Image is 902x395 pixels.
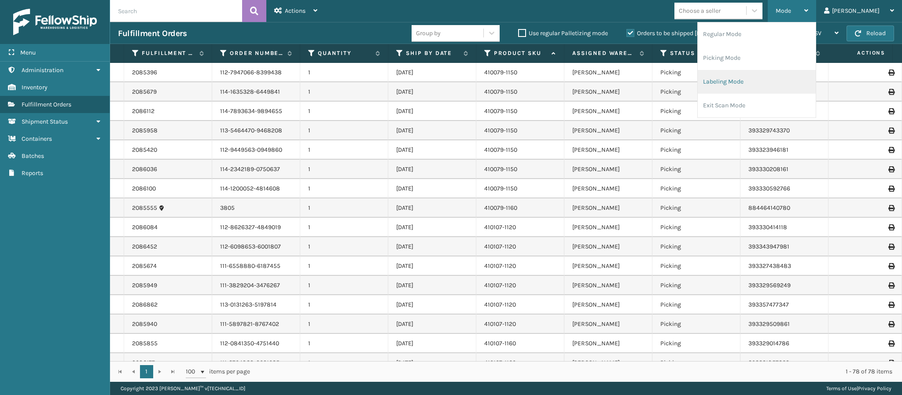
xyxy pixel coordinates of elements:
[748,340,789,347] a: 393329014786
[212,218,300,237] td: 112-8626327-4849019
[300,82,388,102] td: 1
[212,140,300,160] td: 112-9449563-0949860
[212,63,300,82] td: 112-7947066-8399438
[132,68,157,77] a: 2085396
[132,339,158,348] a: 2085855
[22,135,52,143] span: Containers
[564,82,652,102] td: [PERSON_NAME]
[300,334,388,353] td: 1
[22,169,43,177] span: Reports
[826,385,857,391] a: Terms of Use
[494,49,547,57] label: Product SKU
[300,276,388,295] td: 1
[388,179,476,198] td: [DATE]
[388,82,476,102] td: [DATE]
[698,46,816,70] li: Picking Mode
[484,243,516,250] a: 410107-1120
[888,128,894,134] i: Print Label
[22,152,44,160] span: Batches
[388,315,476,334] td: [DATE]
[888,224,894,230] i: Print Label
[484,127,517,134] a: 410079-1150
[406,49,459,57] label: Ship By Date
[572,49,635,57] label: Assigned Warehouse
[679,6,721,15] div: Choose a seller
[564,353,652,373] td: [PERSON_NAME]
[300,218,388,237] td: 1
[484,282,516,289] a: 410107-1120
[300,63,388,82] td: 1
[829,46,891,60] span: Actions
[388,256,476,276] td: [DATE]
[132,242,157,251] a: 2086452
[564,218,652,237] td: [PERSON_NAME]
[484,69,517,76] a: 410079-1150
[388,218,476,237] td: [DATE]
[212,295,300,315] td: 113-0131263-5197814
[698,94,816,117] li: Exit Scan Mode
[132,126,158,135] a: 2085958
[22,84,48,91] span: Inventory
[652,160,740,179] td: Picking
[388,237,476,256] td: [DATE]
[652,82,740,102] td: Picking
[212,198,300,218] td: 3805
[300,237,388,256] td: 1
[22,101,71,108] span: Fulfillment Orders
[484,262,516,270] a: 410107-1120
[212,334,300,353] td: 112-0841350-4751440
[484,301,516,308] a: 410107-1120
[888,360,894,366] i: Print Label
[518,29,608,37] label: Use regular Palletizing mode
[388,160,476,179] td: [DATE]
[484,340,516,347] a: 410107-1160
[748,301,789,308] a: 393357477347
[564,334,652,353] td: [PERSON_NAME]
[776,7,791,15] span: Mode
[484,107,517,115] a: 410079-1150
[652,218,740,237] td: Picking
[318,49,371,57] label: Quantity
[748,243,789,250] a: 393343947981
[132,223,158,232] a: 2086084
[132,300,158,309] a: 2086862
[212,276,300,295] td: 111-3829204-3476267
[388,276,476,295] td: [DATE]
[300,353,388,373] td: 1
[484,320,516,328] a: 410107-1120
[142,49,195,57] label: Fulfillment Order Id
[564,256,652,276] td: [PERSON_NAME]
[13,9,97,35] img: logo
[300,140,388,160] td: 1
[888,321,894,327] i: Print Label
[132,358,155,367] a: 2086177
[888,108,894,114] i: Print Label
[388,121,476,140] td: [DATE]
[212,315,300,334] td: 111-5897821-8767402
[388,102,476,121] td: [DATE]
[118,28,187,39] h3: Fulfillment Orders
[564,160,652,179] td: [PERSON_NAME]
[230,49,283,57] label: Order Number
[300,102,388,121] td: 1
[285,7,306,15] span: Actions
[132,320,157,329] a: 2085940
[748,146,788,154] a: 393323946181
[748,320,790,328] a: 393329509861
[484,185,517,192] a: 410079-1150
[888,263,894,269] i: Print Label
[212,121,300,140] td: 113-5464470-9468208
[670,49,723,57] label: Status
[748,223,787,231] a: 393330414118
[132,184,156,193] a: 2086100
[698,22,816,46] li: Regular Mode
[652,198,740,218] td: Picking
[132,146,157,154] a: 2085420
[132,107,155,116] a: 2086112
[652,102,740,121] td: Picking
[748,204,790,212] a: 884464140780
[652,256,740,276] td: Picking
[652,353,740,373] td: Picking
[748,185,790,192] a: 393330592766
[212,82,300,102] td: 114-1635328-6449841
